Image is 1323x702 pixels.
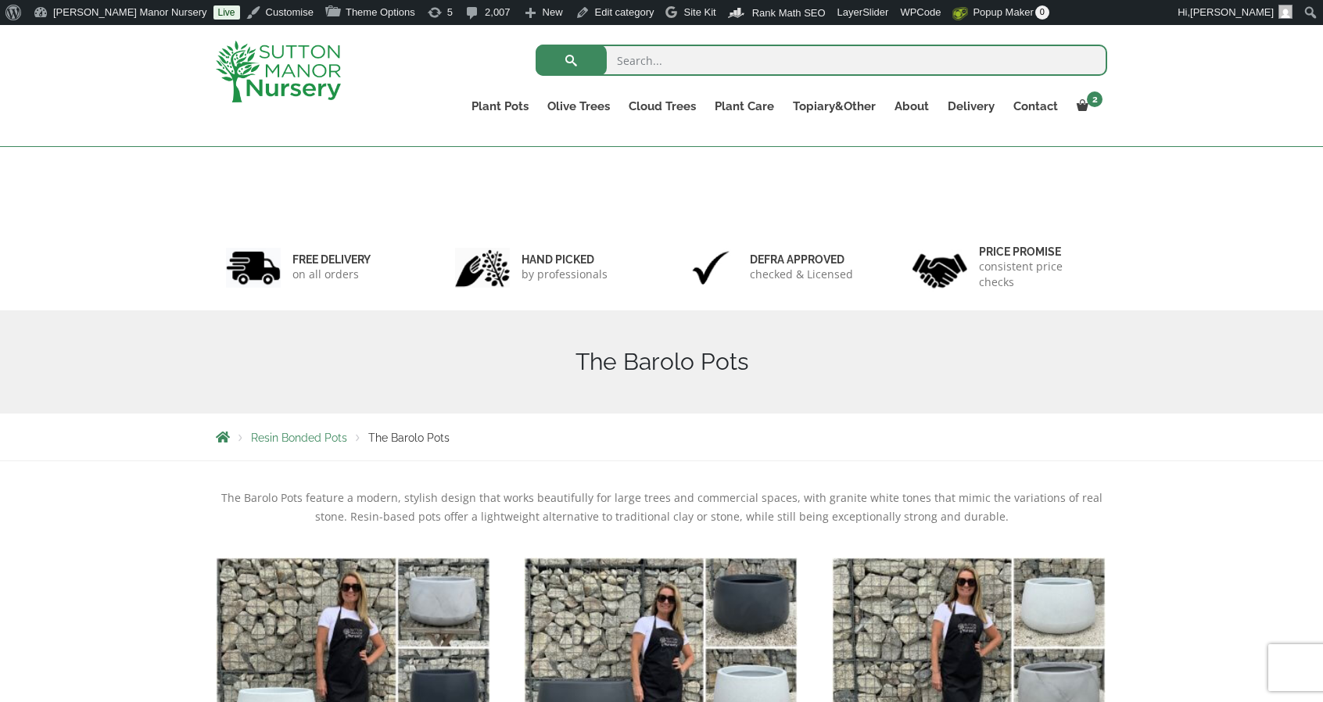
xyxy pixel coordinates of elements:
p: by professionals [522,267,608,282]
img: 2.jpg [455,248,510,288]
a: Olive Trees [538,95,619,117]
h1: The Barolo Pots [216,348,1107,376]
span: The Barolo Pots [368,432,450,444]
a: Plant Care [705,95,783,117]
p: The Barolo Pots feature a modern, stylish design that works beautifully for large trees and comme... [216,489,1107,526]
h6: Defra approved [750,253,853,267]
span: Rank Math SEO [752,7,826,19]
a: Topiary&Other [783,95,885,117]
p: on all orders [292,267,371,282]
h6: Price promise [979,245,1098,259]
a: 2 [1067,95,1107,117]
p: checked & Licensed [750,267,853,282]
span: 0 [1035,5,1049,20]
h6: hand picked [522,253,608,267]
a: Contact [1004,95,1067,117]
a: Plant Pots [462,95,538,117]
img: logo [216,41,341,102]
p: consistent price checks [979,259,1098,290]
img: 4.jpg [912,244,967,292]
a: Cloud Trees [619,95,705,117]
nav: Breadcrumbs [216,431,1107,443]
a: Delivery [938,95,1004,117]
input: Search... [536,45,1107,76]
h6: FREE DELIVERY [292,253,371,267]
img: 1.jpg [226,248,281,288]
a: Resin Bonded Pots [251,432,347,444]
span: [PERSON_NAME] [1190,6,1274,18]
img: 3.jpg [683,248,738,288]
a: About [885,95,938,117]
span: Site Kit [683,6,715,18]
a: Live [213,5,240,20]
span: 2 [1087,91,1102,107]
